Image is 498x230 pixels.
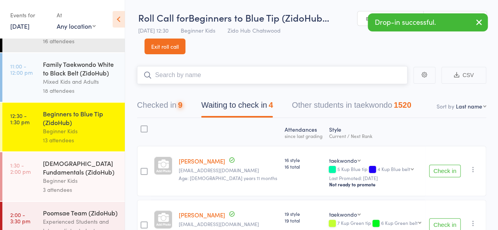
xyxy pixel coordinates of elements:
small: Jeanbirdtotto@outlook.com [179,167,278,173]
div: Beginners to Blue Tip (ZidoHub) [43,109,118,127]
span: 16 style [284,156,322,163]
span: 16 total [284,163,322,170]
div: Any location [57,22,96,30]
div: Poomsae Team (ZidoHub) [43,208,118,217]
button: Waiting to check in4 [201,97,273,118]
div: Last name [456,102,482,110]
a: [PERSON_NAME] [179,157,225,165]
small: Last Promoted: [DATE] [329,175,422,181]
div: Atten­dances [281,121,326,142]
a: 11:00 -12:00 pmFamily Taekwondo White to Black Belt (ZidoHub)Mixed Kids and Adults18 attendees [2,53,125,102]
div: Style [326,121,425,142]
a: [PERSON_NAME] [179,211,225,219]
div: taekwondo [329,210,357,218]
div: Not ready to promote [329,181,422,188]
div: Current / Next Rank [329,133,422,138]
a: 1:30 -2:00 pm[DEMOGRAPHIC_DATA] Fundamentals (ZidoHub)Beginner Kids3 attendees [2,152,125,201]
span: 19 total [284,217,322,224]
input: Search by name [137,66,407,84]
div: Beginner Kids [43,127,118,136]
div: since last grading [284,133,322,138]
div: 4 [268,101,273,109]
div: Family Taekwondo White to Black Belt (ZidoHub) [43,60,118,77]
a: 12:30 -1:30 pmBeginners to Blue Tip (ZidoHub)Beginner Kids13 attendees [2,103,125,151]
span: Beginner Kids [181,26,215,34]
span: Roll Call for [138,11,189,24]
div: Events for [10,9,49,22]
div: 18 attendees [43,86,118,95]
time: 1:30 - 2:00 pm [10,162,31,175]
div: [DEMOGRAPHIC_DATA] Fundamentals (ZidoHub) [43,159,118,176]
div: At [57,9,96,22]
div: 16 attendees [43,37,118,46]
span: [DATE] 12:30 [138,26,168,34]
div: 7 Kup Green tip [329,220,422,227]
label: Sort by [437,102,454,110]
span: 19 style [284,210,322,217]
div: 1520 [394,101,411,109]
div: 4 Kup Blue belt [377,166,410,171]
time: 2:00 - 3:30 pm [10,212,30,224]
a: [DATE] [10,22,30,30]
div: 9 [178,101,182,109]
button: Other students in taekwondo1520 [292,97,411,118]
a: Exit roll call [144,39,185,54]
span: Zido Hub Chatswood [228,26,281,34]
div: 5 Kup Blue tip [329,166,422,173]
button: Check in [429,165,461,177]
div: 13 attendees [43,136,118,145]
button: CSV [441,67,486,84]
time: 11:00 - 12:00 pm [10,63,33,75]
small: Jeanbirdtotto@outlook.com [179,221,278,227]
div: taekwondo [329,156,357,164]
div: 6 Kup Green belt [381,220,417,225]
div: Drop-in successful. [368,13,488,31]
span: Beginners to Blue Tip (ZidoHub… [189,11,329,24]
time: 12:30 - 1:30 pm [10,112,30,125]
div: Beginner Kids [43,176,118,185]
span: Age: [DEMOGRAPHIC_DATA] years 11 months [179,175,277,181]
button: Checked in9 [137,97,182,118]
div: 3 attendees [43,185,118,194]
div: Mixed Kids and Adults [43,77,118,86]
